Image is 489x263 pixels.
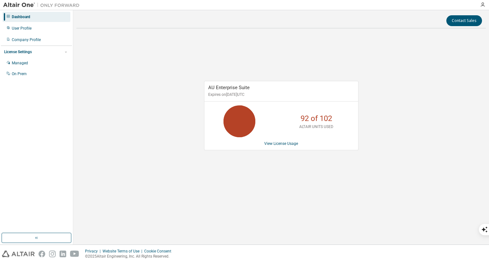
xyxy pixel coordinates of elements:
[4,49,32,54] div: License Settings
[3,2,83,8] img: Altair One
[12,37,41,42] div: Company Profile
[446,15,482,26] button: Contact Sales
[2,251,35,257] img: altair_logo.svg
[103,249,144,254] div: Website Terms of Use
[12,26,32,31] div: User Profile
[49,251,56,257] img: instagram.svg
[301,113,332,124] p: 92 of 102
[60,251,66,257] img: linkedin.svg
[208,92,353,97] p: Expires on [DATE] UTC
[12,60,28,66] div: Managed
[299,124,333,130] p: ALTAIR UNITS USED
[144,249,175,254] div: Cookie Consent
[85,249,103,254] div: Privacy
[70,251,79,257] img: youtube.svg
[85,254,175,259] p: © 2025 Altair Engineering, Inc. All Rights Reserved.
[39,251,45,257] img: facebook.svg
[264,141,298,146] a: View License Usage
[208,85,250,90] span: AU Enterprise Suite
[12,71,27,76] div: On Prem
[12,14,30,19] div: Dashboard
